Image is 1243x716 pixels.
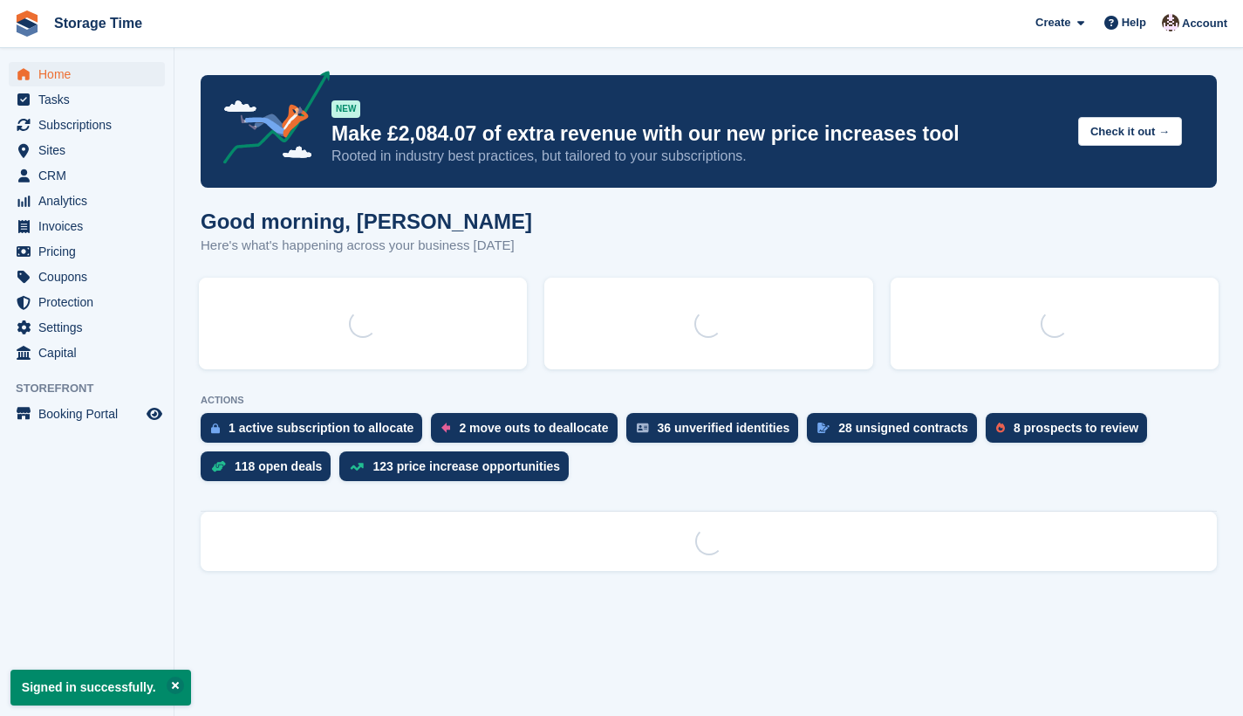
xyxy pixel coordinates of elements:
img: price_increase_opportunities-93ffe204e8149a01c8c9dc8f82e8f89637d9d84a8eef4429ea346261dce0b2c0.svg [350,463,364,471]
h1: Good morning, [PERSON_NAME] [201,210,532,233]
a: menu [9,290,165,314]
p: Here's what's happening across your business [DATE] [201,236,532,256]
a: menu [9,87,165,112]
a: menu [9,214,165,238]
span: Help [1122,14,1146,31]
span: Subscriptions [38,113,143,137]
span: Storefront [16,380,174,397]
div: 118 open deals [235,459,322,473]
span: Tasks [38,87,143,112]
div: 1 active subscription to allocate [229,421,413,435]
a: menu [9,189,165,213]
a: 2 move outs to deallocate [431,413,625,451]
a: menu [9,239,165,264]
span: Protection [38,290,143,314]
div: 2 move outs to deallocate [459,421,608,435]
div: 8 prospects to review [1014,421,1138,435]
a: 1 active subscription to allocate [201,413,431,451]
span: Settings [38,315,143,340]
a: 36 unverified identities [626,413,808,451]
a: 118 open deals [201,451,339,490]
p: Make £2,084.07 of extra revenue with our new price increases tool [331,121,1064,147]
img: Saeed [1162,14,1179,31]
img: move_outs_to_deallocate_icon-f764333ba52eb49d3ac5e1228854f67142a1ed5810a6f6cc68b1a99e826820c5.svg [441,423,450,433]
div: 36 unverified identities [658,421,790,435]
img: deal-1b604bf984904fb50ccaf53a9ad4b4a5d6e5aea283cecdc64d6e3604feb123c2.svg [211,460,226,472]
a: menu [9,341,165,365]
a: menu [9,402,165,426]
a: 28 unsigned contracts [807,413,986,451]
a: menu [9,265,165,289]
div: 123 price increase opportunities [372,459,560,473]
a: Preview store [144,403,165,424]
span: Sites [38,138,143,162]
span: CRM [38,163,143,188]
a: menu [9,113,165,137]
p: Rooted in industry best practices, but tailored to your subscriptions. [331,147,1064,166]
a: 8 prospects to review [986,413,1156,451]
a: menu [9,62,165,86]
span: Capital [38,341,143,365]
span: Coupons [38,265,143,289]
span: Create [1035,14,1070,31]
span: Pricing [38,239,143,264]
img: contract_signature_icon-13c848040528278c33f63329250d36e43548de30e8caae1d1a13099fd9432cc5.svg [817,423,830,433]
img: price-adjustments-announcement-icon-8257ccfd72463d97f412b2fc003d46551f7dbcb40ab6d574587a9cd5c0d94... [208,71,331,170]
p: ACTIONS [201,395,1217,406]
span: Analytics [38,189,143,213]
span: Booking Portal [38,402,143,426]
a: 123 price increase opportunities [339,451,577,490]
p: Signed in successfully. [10,670,191,706]
div: 28 unsigned contracts [838,421,968,435]
a: menu [9,138,165,162]
img: verify_identity-adf6edd0f0f0b5bbfe63781bf79b02c33cf7c696d77639b501bdc392416b5a36.svg [637,423,649,433]
button: Check it out → [1078,117,1182,146]
img: stora-icon-8386f47178a22dfd0bd8f6a31ec36ba5ce8667c1dd55bd0f319d3a0aa187defe.svg [14,10,40,37]
div: NEW [331,100,360,118]
span: Invoices [38,214,143,238]
a: menu [9,163,165,188]
a: Storage Time [47,9,149,38]
span: Home [38,62,143,86]
img: active_subscription_to_allocate_icon-d502201f5373d7db506a760aba3b589e785aa758c864c3986d89f69b8ff3... [211,423,220,434]
img: prospect-51fa495bee0391a8d652442698ab0144808aea92771e9ea1ae160a38d050c398.svg [996,423,1005,433]
span: Account [1182,15,1227,32]
a: menu [9,315,165,340]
